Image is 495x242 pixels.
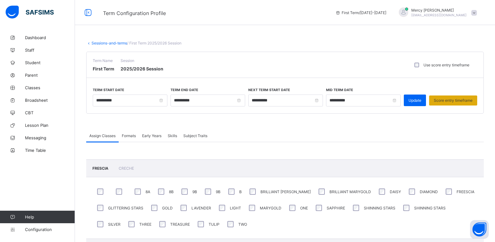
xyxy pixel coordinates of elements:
[25,135,75,140] span: Messaging
[92,41,127,45] a: Sessions-and-terms
[127,41,181,45] span: / First Term 2025/2026 Session
[25,60,75,65] span: Student
[89,133,116,138] span: Assign Classes
[169,189,174,194] label: 8B
[25,35,75,40] span: Dashboard
[92,166,109,171] span: FRESCIA
[457,189,474,194] label: FREESCIA
[183,133,207,138] span: Subject Traits
[6,6,54,19] img: safsims
[248,88,290,92] label: Next Term Start Date
[142,133,161,138] span: Early Years
[25,85,75,90] span: Classes
[408,98,421,103] span: Update
[420,189,438,194] label: DIAMOND
[139,222,151,227] label: THREE
[25,214,75,219] span: Help
[393,8,480,18] div: MercyKenneth
[329,189,371,194] label: BRILLIANT MARYGOLD
[119,166,134,171] span: CRECHE
[170,222,190,227] label: TREASURE
[414,206,446,210] label: SHINNING STARS
[411,8,467,13] span: Mercy [PERSON_NAME]
[260,189,311,194] label: BRILLIANT [PERSON_NAME]
[192,189,197,194] label: 9B
[390,189,401,194] label: DAISY
[25,48,75,53] span: Staff
[238,222,247,227] label: TWO
[335,10,386,15] span: session/term information
[423,63,469,67] label: Use score entry timeframe
[171,88,198,92] label: Term End Date
[216,189,220,194] label: 9B
[25,123,75,128] span: Lesson Plan
[209,222,220,227] label: TULIP
[411,13,467,17] span: [EMAIL_ADDRESS][DOMAIN_NAME]
[168,133,177,138] span: Skills
[108,206,143,210] label: GLITTERING STARS
[25,227,75,232] span: Configuration
[260,206,281,210] label: MARYGOLD
[239,189,242,194] label: B
[93,88,124,92] label: Term Start Date
[25,148,75,153] span: Time Table
[108,222,121,227] label: SILVER
[121,66,163,71] span: 2025/2026 Session
[122,133,136,138] span: Formats
[434,98,473,103] span: Score entry timeframe
[364,206,395,210] label: SHINNING STARS
[300,206,308,210] label: ONE
[25,110,75,115] span: CBT
[162,206,173,210] label: GOLD
[25,73,75,78] span: Parent
[230,206,241,210] label: LIGHT
[103,10,166,16] span: Term Configuration Profile
[93,66,114,71] span: First Term
[146,189,150,194] label: 8A
[121,58,163,63] span: Session
[25,98,75,103] span: Broadsheet
[326,88,353,92] label: Mid Term Date
[93,58,114,63] span: Term Name
[327,206,345,210] label: SAPPHIRE
[191,206,211,210] label: LAVENDER
[470,220,489,239] button: Open asap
